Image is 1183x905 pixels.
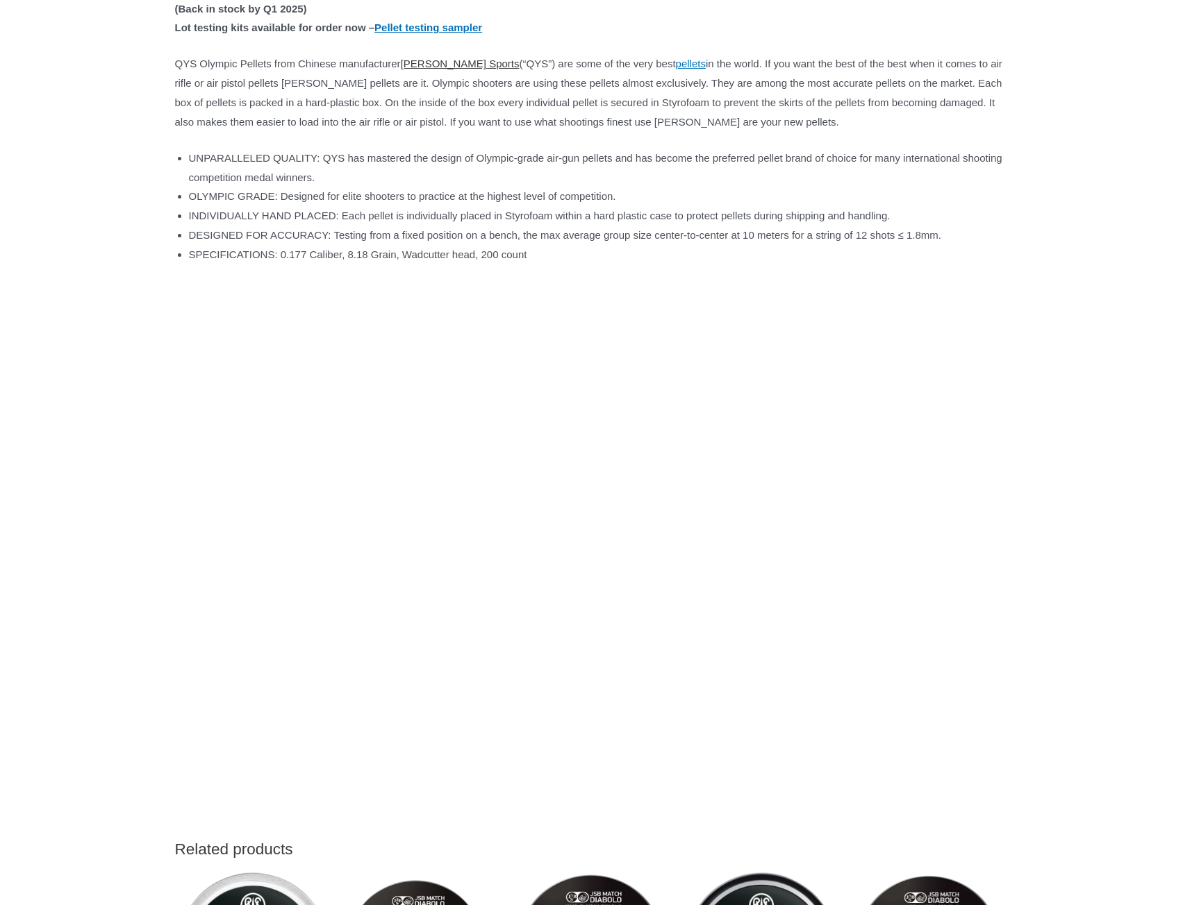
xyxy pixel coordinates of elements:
[189,210,891,221] span: INDIVIDUALLY HAND PLACED: Each pellet is individually placed in Styrofoam within a hard plastic c...
[189,248,527,260] span: SPECIFICATIONS: 0.177 Caliber, 8.18 Grain, Wadcutter head, 200 count
[189,190,616,202] span: OLYMPIC GRADE: Designed for elite shooters to practice at the highest level of competition.
[175,54,1009,131] p: QYS Olympic Pellets from Chinese manufacturer (“QYS”) are some of the very best in the world. If ...
[401,58,520,69] a: [PERSON_NAME] Sports
[189,152,1002,183] span: UNPARALLELED QUALITY: QYS has mastered the design of Olympic-grade air-gun pellets and has become...
[374,22,482,33] a: Pellet testing sampler
[175,22,483,33] strong: Lot testing kits available for order now –
[175,3,307,15] strong: (Back in stock by Q1 2025)
[175,312,1009,797] iframe: Customer reviews powered by Trustpilot
[175,839,1009,859] h2: Related products
[676,58,706,69] a: pellets
[189,229,941,241] span: DESIGNED FOR ACCURACY: Testing from a fixed position on a bench, the max average group size cente...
